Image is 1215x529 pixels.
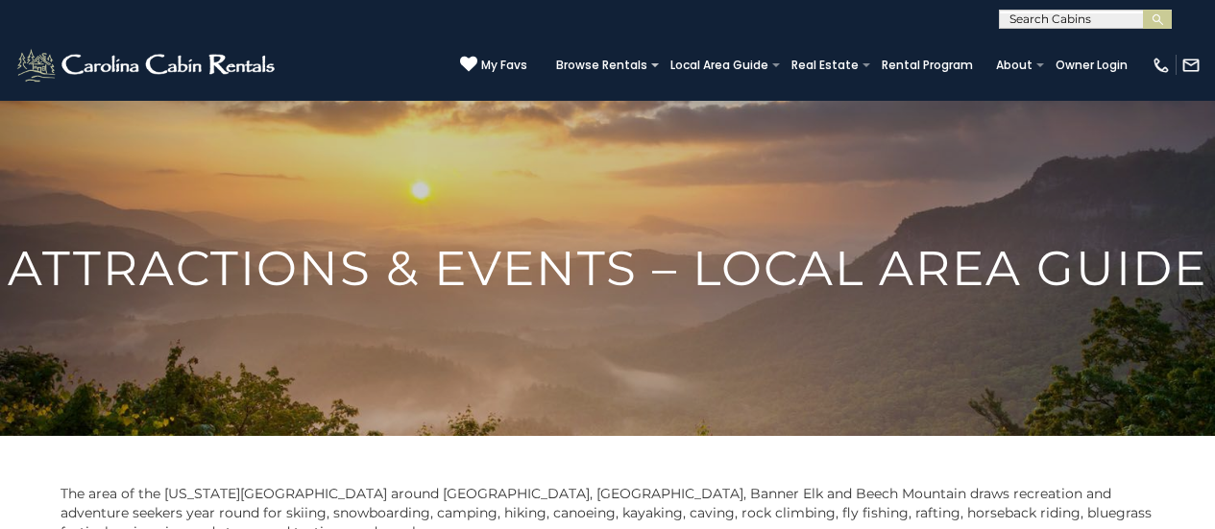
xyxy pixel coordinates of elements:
[14,46,280,84] img: White-1-2.png
[547,52,657,79] a: Browse Rentals
[661,52,778,79] a: Local Area Guide
[986,52,1042,79] a: About
[481,57,527,74] span: My Favs
[1152,56,1171,75] img: phone-regular-white.png
[460,56,527,75] a: My Favs
[782,52,868,79] a: Real Estate
[1181,56,1201,75] img: mail-regular-white.png
[872,52,983,79] a: Rental Program
[1046,52,1137,79] a: Owner Login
